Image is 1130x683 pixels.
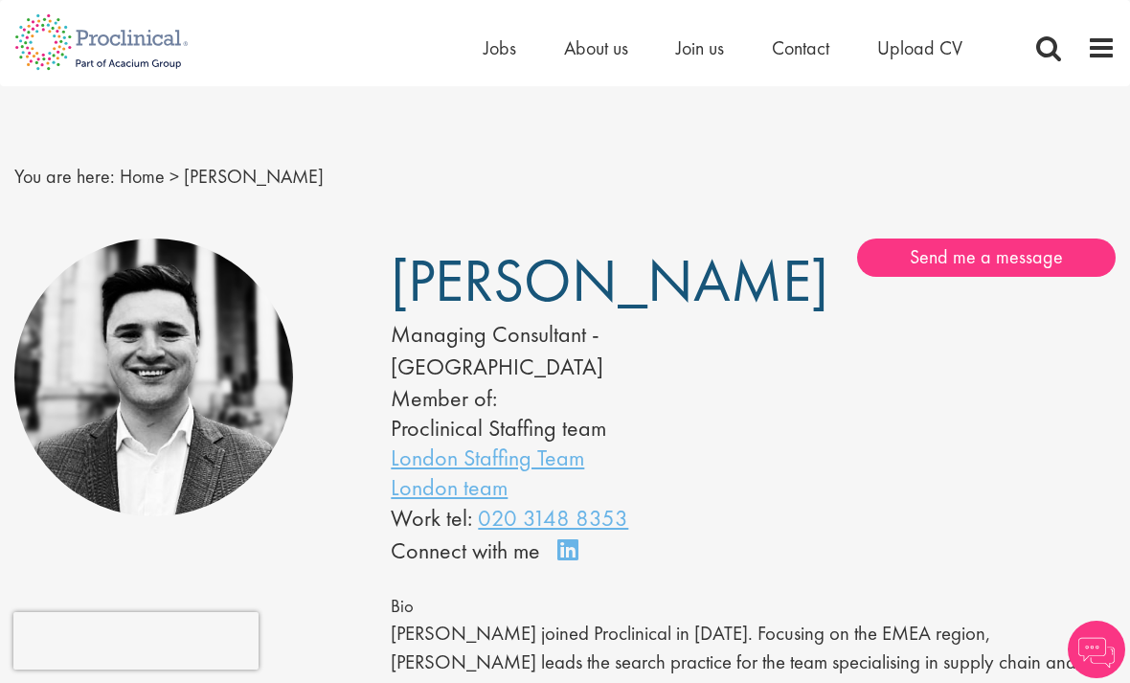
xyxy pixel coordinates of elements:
li: Proclinical Staffing team [391,413,695,443]
span: [PERSON_NAME] [184,164,324,189]
a: breadcrumb link [120,164,165,189]
a: Contact [772,35,829,60]
div: Managing Consultant - [GEOGRAPHIC_DATA] [391,318,695,384]
img: Edward Little [14,239,293,517]
a: Upload CV [877,35,962,60]
span: Bio [391,595,414,618]
a: London Staffing Team [391,443,584,472]
iframe: reCAPTCHA [13,612,259,670]
label: Member of: [391,383,497,413]
span: > [169,164,179,189]
span: You are here: [14,164,115,189]
a: Jobs [484,35,516,60]
span: Work tel: [391,503,472,533]
a: London team [391,472,508,502]
a: About us [564,35,628,60]
a: Send me a message [857,239,1116,277]
a: 020 3148 8353 [478,503,628,533]
a: Join us [676,35,724,60]
img: Chatbot [1068,621,1125,678]
span: [PERSON_NAME] [391,242,828,319]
